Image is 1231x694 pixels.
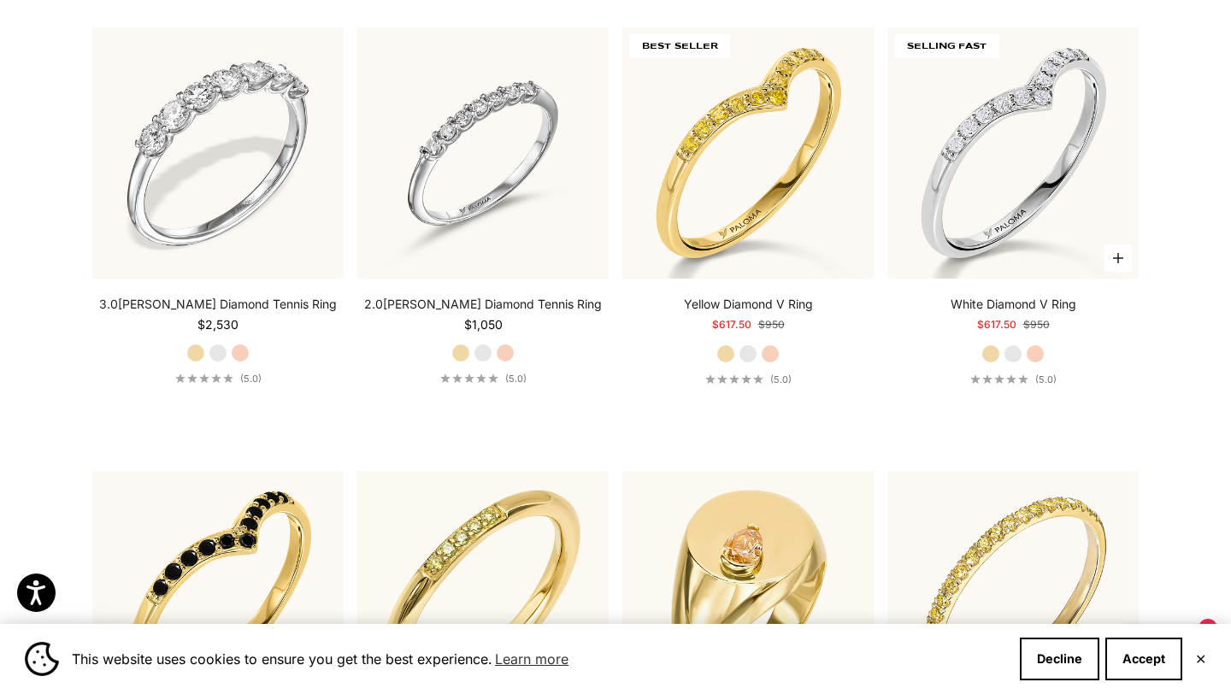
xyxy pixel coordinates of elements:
[25,642,59,676] img: Cookie banner
[970,374,1028,384] div: 5.0 out of 5.0 stars
[887,27,1139,279] img: #WhiteGold
[240,373,262,385] span: (5.0)
[440,373,498,383] div: 5.0 out of 5.0 stars
[92,27,344,279] img: 3.0mm White Diamond Tennis Ring
[977,316,1016,333] sale-price: $617.50
[1020,638,1099,680] button: Decline
[357,27,609,279] img: #WhiteGold
[951,296,1076,313] a: White Diamond V Ring
[770,373,792,385] span: (5.0)
[492,646,571,672] a: Learn more
[175,373,233,383] div: 5.0 out of 5.0 stars
[705,373,792,385] a: 5.0 out of 5.0 stars(5.0)
[684,296,813,313] a: Yellow Diamond V Ring
[629,34,730,58] span: BEST SELLER
[197,316,239,333] sale-price: $2,530
[1195,654,1206,664] button: Close
[758,316,785,333] compare-at-price: $950
[622,27,874,279] img: #YellowGold
[505,373,527,385] span: (5.0)
[894,34,999,58] span: SELLING FAST
[464,316,503,333] sale-price: $1,050
[440,373,527,385] a: 5.0 out of 5.0 stars(5.0)
[72,646,1006,672] span: This website uses cookies to ensure you get the best experience.
[175,373,262,385] a: 5.0 out of 5.0 stars(5.0)
[364,296,602,313] a: 2.0[PERSON_NAME] Diamond Tennis Ring
[970,373,1057,385] a: 5.0 out of 5.0 stars(5.0)
[99,296,337,313] a: 3.0[PERSON_NAME] Diamond Tennis Ring
[705,374,763,384] div: 5.0 out of 5.0 stars
[1105,638,1182,680] button: Accept
[1035,373,1057,385] span: (5.0)
[1023,316,1050,333] compare-at-price: $950
[712,316,751,333] sale-price: $617.50
[92,27,344,279] a: #YellowGold #WhiteGold #RoseGold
